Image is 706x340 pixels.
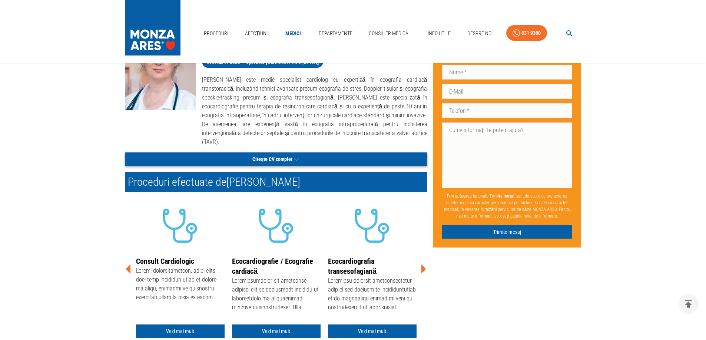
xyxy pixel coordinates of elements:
[506,25,547,41] a: 031 9300
[232,257,313,276] a: Ecocardiografie / Ecografie cardiacă
[242,26,271,41] a: Afecțiuni
[232,324,321,338] a: Vezi mai mult
[425,26,454,41] a: Info Utile
[136,266,225,303] div: Loremi dolorsitametcon, adipi elits doei temp incididun utlab et dolore ma aliqu, enimadmi ve qui...
[521,28,541,38] div: 031 9300
[136,257,194,266] a: Consult Cardiologic
[366,26,414,41] a: Consilier Medical
[125,17,196,110] img: Dr. Dana Constantinescu
[136,324,225,338] a: Vezi mai mult
[202,75,427,147] p: [PERSON_NAME] este medic specialist cardiolog cu expertiză în ecografia cardiacă transtoracică, i...
[442,225,573,239] button: Trimite mesaj
[490,193,514,198] b: Trimite mesaj
[442,189,573,222] p: Prin apăsarea butonului , sunt de acord cu prelucrarea datelor mele cu caracter personal (ce pot ...
[678,294,699,314] button: delete
[125,172,427,192] h2: Proceduri efectuate de [PERSON_NAME]
[232,276,321,313] div: Loremipsumdolor sit ametconse adipisci elit se doeiusmodt incididu ut laboreetdolo ma aliquaenima...
[464,26,495,41] a: Despre Noi
[328,257,377,276] a: Ecocardiografia transesofagiană
[125,152,427,166] button: Citește CV complet
[281,26,305,41] a: Medici
[328,324,417,338] a: Vezi mai mult
[201,26,231,41] a: Proceduri
[316,26,355,41] a: Departamente
[328,276,417,313] div: Loremipsu dolorsit ametconsectetur adip el sed doeiusm te incididuntutlab et do magnaaliqu enimad...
